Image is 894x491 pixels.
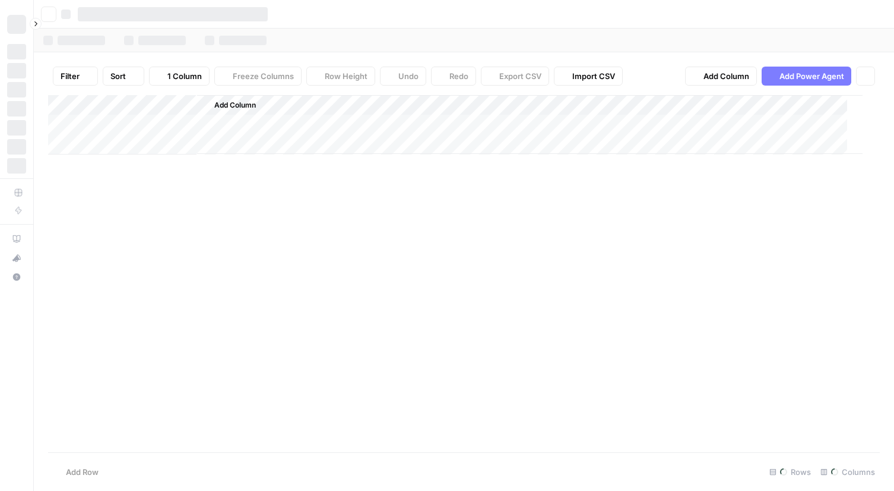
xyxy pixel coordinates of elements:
[53,67,98,86] button: Filter
[214,67,302,86] button: Freeze Columns
[149,67,210,86] button: 1 Column
[7,229,26,248] a: AirOps Academy
[779,70,844,82] span: Add Power Agent
[61,70,80,82] span: Filter
[199,97,261,113] button: Add Column
[7,267,26,287] button: Help + Support
[481,67,549,86] button: Export CSV
[306,67,375,86] button: Row Height
[554,67,623,86] button: Import CSV
[398,70,419,82] span: Undo
[380,67,426,86] button: Undo
[66,466,99,478] span: Add Row
[167,70,202,82] span: 1 Column
[48,462,106,481] button: Add Row
[103,67,144,86] button: Sort
[499,70,541,82] span: Export CSV
[214,100,256,111] span: Add Column
[572,70,615,82] span: Import CSV
[110,70,126,82] span: Sort
[449,70,468,82] span: Redo
[325,70,367,82] span: Row Height
[233,70,294,82] span: Freeze Columns
[431,67,476,86] button: Redo
[685,67,757,86] button: Add Column
[7,248,26,267] button: What's new?
[816,462,880,481] div: Columns
[765,462,816,481] div: Rows
[8,249,26,267] div: What's new?
[703,70,749,82] span: Add Column
[762,67,851,86] button: Add Power Agent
